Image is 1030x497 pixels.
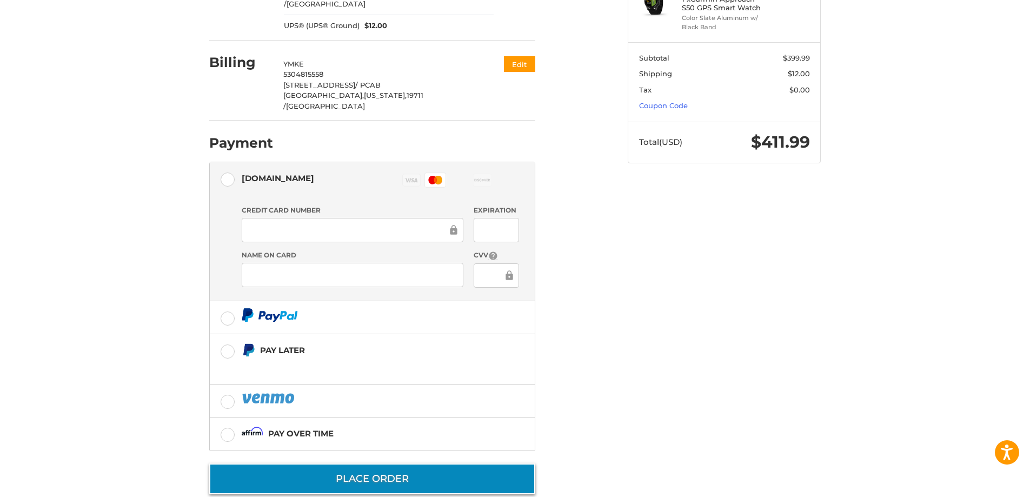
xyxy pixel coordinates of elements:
span: $399.99 [783,54,810,62]
a: Coupon Code [639,101,688,110]
button: Place Order [209,463,535,494]
label: CVV [474,250,519,261]
span: Subtotal [639,54,669,62]
span: Tax [639,85,652,94]
span: $12.00 [788,69,810,78]
span: [GEOGRAPHIC_DATA] [286,102,365,110]
img: PayPal icon [242,308,298,322]
span: YM [283,59,294,68]
span: $12.00 [360,21,388,31]
span: $0.00 [789,85,810,94]
div: [DOMAIN_NAME] [242,169,314,187]
img: PayPal icon [242,392,297,405]
span: UPS® (UPS® Ground) [284,21,360,31]
li: Color Slate Aluminum w/ Black Band [682,14,765,31]
span: / PCAB [355,81,381,89]
h2: Payment [209,135,273,151]
label: Credit Card Number [242,206,463,215]
span: [GEOGRAPHIC_DATA], [283,91,364,100]
img: Pay Later icon [242,343,255,357]
img: Affirm icon [242,427,263,440]
span: [STREET_ADDRESS] [283,81,355,89]
span: 5304815558 [283,70,323,78]
span: $411.99 [751,132,810,152]
button: Edit [504,56,535,72]
span: KE [294,59,304,68]
span: Total (USD) [639,137,682,147]
label: Name on Card [242,250,463,260]
div: Pay Later [260,341,467,359]
span: 19711 / [283,91,423,110]
span: [US_STATE], [364,91,407,100]
h2: Billing [209,54,273,71]
label: Expiration [474,206,519,215]
span: Shipping [639,69,672,78]
iframe: PayPal Message 1 [242,361,468,371]
div: Pay over time [268,425,334,442]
